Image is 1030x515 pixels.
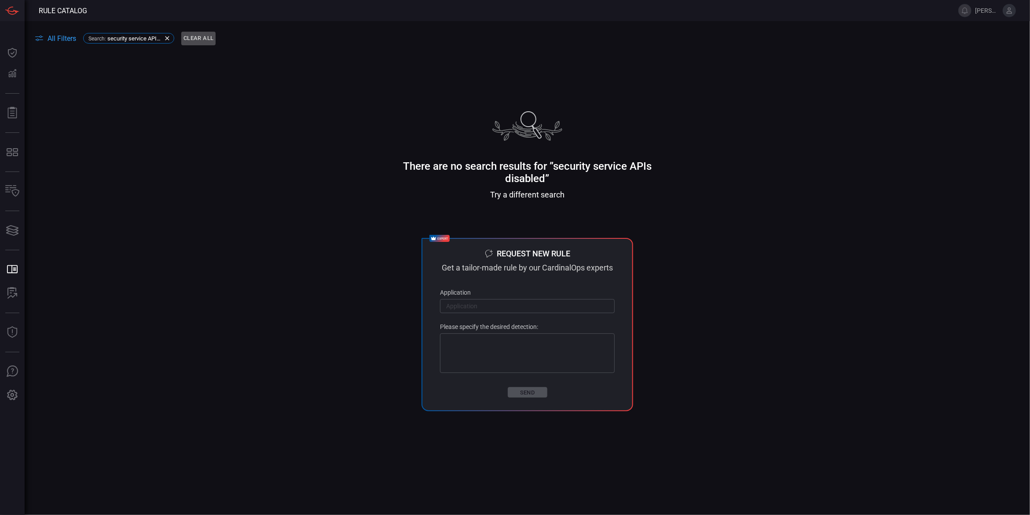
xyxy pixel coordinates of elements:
button: Clear All [181,32,216,45]
button: Detections [2,63,23,84]
button: Ask Us A Question [2,361,23,382]
span: expert [437,236,448,241]
div: Request new rule [497,250,570,258]
p: Please specify the desired detection: [440,324,615,330]
span: [PERSON_NAME].nsonga [975,7,999,14]
p: Application [440,289,615,296]
button: Preferences [2,385,23,406]
button: Reports [2,102,23,124]
button: ALERT ANALYSIS [2,283,23,304]
span: security service APIs disabled [107,35,162,42]
button: Cards [2,220,23,241]
span: Search : [88,36,106,42]
input: Application [440,298,615,314]
span: Rule Catalog [39,7,87,15]
button: All Filters [35,34,76,43]
button: Rule Catalog [2,259,23,280]
button: MITRE - Detection Posture [2,142,23,163]
span: All Filters [48,34,76,43]
div: Search:security service APIs disabled [83,33,174,44]
button: Inventory [2,181,23,202]
div: Try a different search [396,190,660,199]
div: Get a tailor-made rule by our CardinalOps experts [440,264,615,272]
button: Threat Intelligence [2,322,23,343]
div: There are no search results for ”security service APIs disabled” [396,160,660,185]
button: Dashboard [2,42,23,63]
